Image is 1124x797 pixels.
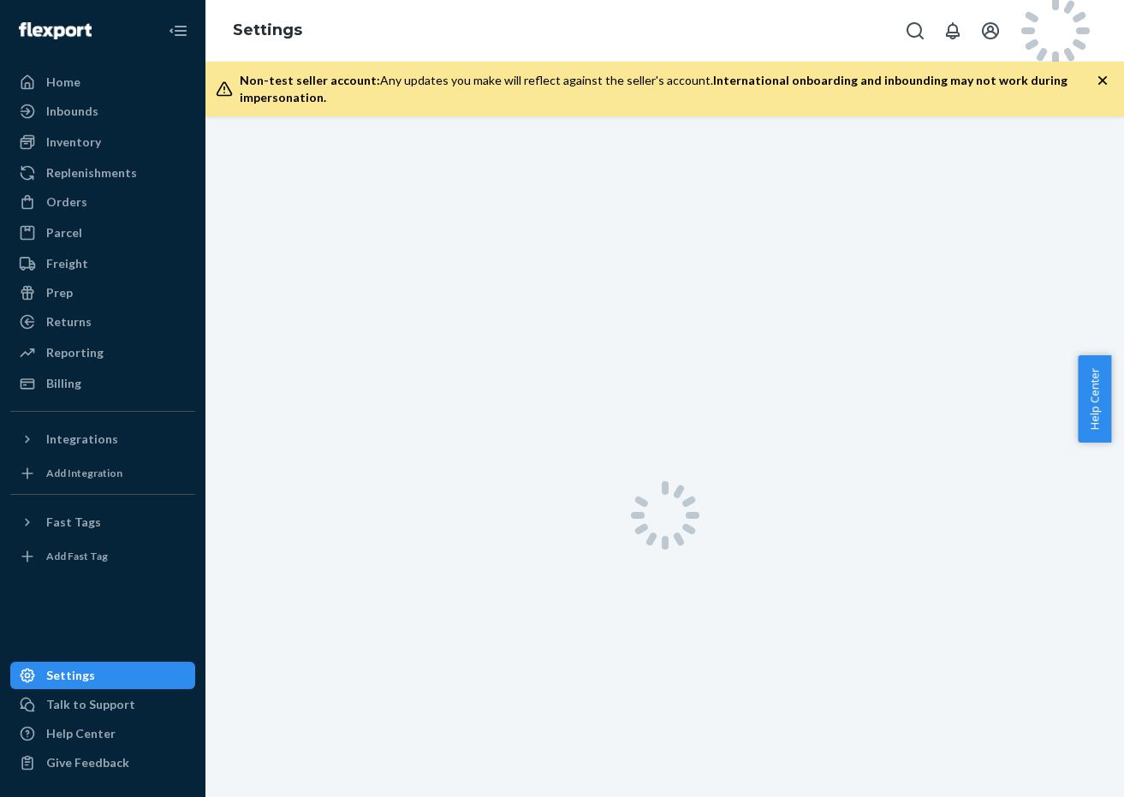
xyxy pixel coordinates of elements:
button: Open Search Box [898,14,932,48]
button: Give Feedback [10,749,195,776]
div: Inventory [46,134,101,151]
a: Add Integration [10,460,195,487]
div: Prep [46,284,73,301]
div: Returns [46,313,92,330]
div: Reporting [46,344,104,361]
div: Talk to Support [46,696,135,713]
button: Close Navigation [161,14,195,48]
div: Replenishments [46,164,137,181]
div: Orders [46,193,87,211]
a: Home [10,68,195,96]
div: Inbounds [46,103,98,120]
a: Prep [10,279,195,306]
button: Integrations [10,425,195,453]
a: Inbounds [10,98,195,125]
div: Fast Tags [46,514,101,531]
div: Help Center [46,725,116,742]
button: Help Center [1078,355,1111,443]
a: Orders [10,188,195,216]
ol: breadcrumbs [219,6,316,56]
div: Integrations [46,431,118,448]
a: Settings [10,662,195,689]
div: Settings [46,667,95,684]
a: Parcel [10,219,195,247]
a: Freight [10,250,195,277]
div: Any updates you make will reflect against the seller's account. [240,72,1097,106]
img: Flexport logo [19,22,92,39]
a: Reporting [10,339,195,366]
a: Replenishments [10,159,195,187]
button: Open account menu [973,14,1008,48]
a: Add Fast Tag [10,543,195,570]
span: Non-test seller account: [240,73,380,87]
div: Home [46,74,80,91]
div: Add Fast Tag [46,549,108,563]
a: Settings [233,21,302,39]
a: Help Center [10,720,195,747]
a: Returns [10,308,195,336]
button: Fast Tags [10,509,195,536]
button: Open notifications [936,14,970,48]
a: Billing [10,370,195,397]
div: Parcel [46,224,82,241]
div: Add Integration [46,466,122,480]
a: Inventory [10,128,195,156]
div: Freight [46,255,88,272]
div: Give Feedback [46,754,129,771]
div: Billing [46,375,81,392]
button: Talk to Support [10,691,195,718]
